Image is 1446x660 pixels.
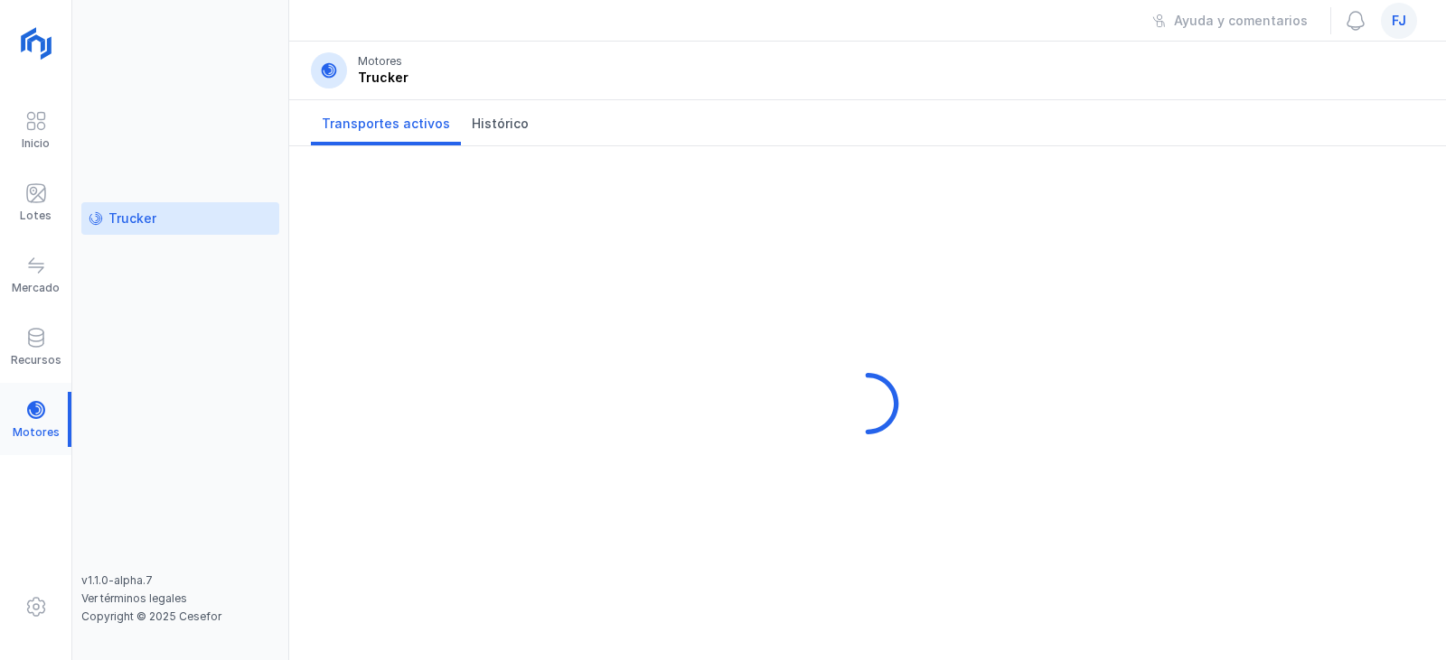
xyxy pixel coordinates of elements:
div: v1.1.0-alpha.7 [81,573,279,588]
button: Ayuda y comentarios [1141,5,1319,36]
div: Trucker [108,209,156,228]
div: Motores [358,54,402,69]
a: Trucker [81,202,279,235]
img: logoRight.svg [14,21,59,66]
div: Ayuda y comentarios [1174,12,1308,30]
div: Lotes [20,209,52,223]
div: Inicio [22,136,50,151]
span: fj [1392,12,1406,30]
a: Histórico [461,100,540,145]
div: Trucker [358,69,408,87]
a: Transportes activos [311,100,461,145]
div: Recursos [11,353,61,367]
a: Ver términos legales [81,591,187,605]
span: Histórico [472,115,529,133]
div: Mercado [12,281,60,295]
span: Transportes activos [322,115,450,133]
div: Copyright © 2025 Cesefor [81,609,279,624]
